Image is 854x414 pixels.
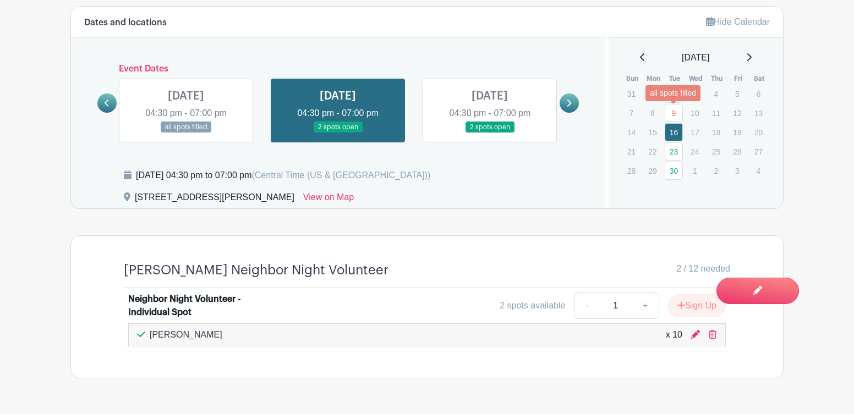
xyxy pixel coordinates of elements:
p: 26 [728,143,746,160]
p: 27 [749,143,768,160]
p: 7 [622,104,640,122]
h6: Event Dates [117,64,560,74]
p: 22 [643,143,661,160]
div: [DATE] 04:30 pm to 07:00 pm [136,169,430,182]
div: 2 spots available [500,299,565,312]
p: 15 [643,124,661,141]
span: (Central Time (US & [GEOGRAPHIC_DATA])) [251,170,430,180]
p: 1 [643,85,661,102]
p: 3 [728,162,746,179]
p: 31 [622,85,640,102]
h6: Dates and locations [84,18,167,28]
p: 21 [622,143,640,160]
p: 4 [707,85,725,102]
div: Neighbor Night Volunteer - Individual Spot [128,292,265,319]
p: [PERSON_NAME] [150,328,222,341]
a: 9 [665,104,683,122]
span: 2 / 12 needed [676,262,730,275]
p: 13 [749,104,768,122]
a: + [632,292,659,319]
th: Fri [727,73,749,84]
h4: [PERSON_NAME] Neighbor Night Volunteer [124,262,388,278]
th: Mon [643,73,664,84]
th: Thu [707,73,728,84]
div: [STREET_ADDRESS][PERSON_NAME] [135,191,294,208]
p: 6 [749,85,768,102]
p: 18 [707,124,725,141]
button: Sign Up [668,294,726,317]
th: Sat [749,73,770,84]
p: 24 [686,143,704,160]
a: Hide Calendar [706,17,770,26]
p: 11 [707,104,725,122]
a: View on Map [303,191,354,208]
p: 29 [643,162,661,179]
p: 17 [686,124,704,141]
p: 28 [622,162,640,179]
p: 10 [686,104,704,122]
a: 30 [665,162,683,180]
p: 4 [749,162,768,179]
p: 8 [643,104,661,122]
th: Tue [664,73,686,84]
p: 14 [622,124,640,141]
p: 2 [707,162,725,179]
p: 25 [707,143,725,160]
th: Wed [685,73,707,84]
a: - [574,292,599,319]
span: [DATE] [682,51,709,64]
th: Sun [622,73,643,84]
p: 20 [749,124,768,141]
a: 16 [665,123,683,141]
p: 1 [686,162,704,179]
p: 5 [728,85,746,102]
a: 23 [665,142,683,161]
div: all spots filled [645,85,700,101]
p: 19 [728,124,746,141]
p: 12 [728,104,746,122]
div: x 10 [666,328,682,341]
